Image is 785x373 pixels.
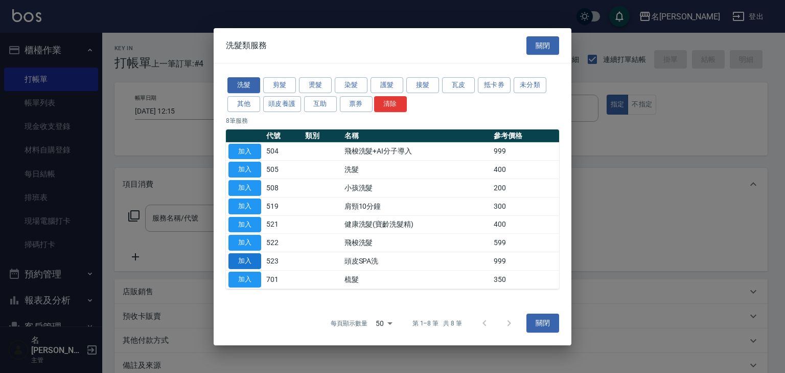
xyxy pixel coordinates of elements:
[412,319,462,328] p: 第 1–8 筆 共 8 筆
[491,161,559,179] td: 400
[491,179,559,197] td: 200
[227,77,260,93] button: 洗髮
[372,309,396,337] div: 50
[228,272,261,288] button: 加入
[526,314,559,333] button: 關閉
[491,197,559,215] td: 300
[342,252,492,270] td: 頭皮SPA洗
[227,96,260,112] button: 其他
[342,197,492,215] td: 肩頸10分鐘
[335,77,367,93] button: 染髮
[264,234,303,252] td: 522
[342,161,492,179] td: 洗髮
[371,77,403,93] button: 護髮
[264,215,303,234] td: 521
[304,96,337,112] button: 互助
[442,77,475,93] button: 瓦皮
[299,77,332,93] button: 燙髮
[331,319,367,328] p: 每頁顯示數量
[374,96,407,112] button: 清除
[491,142,559,161] td: 999
[263,96,301,112] button: 頭皮養護
[342,142,492,161] td: 飛梭洗髮+AI分子導入
[491,215,559,234] td: 400
[228,199,261,214] button: 加入
[228,235,261,251] button: 加入
[228,180,261,196] button: 加入
[491,270,559,289] td: 350
[228,253,261,269] button: 加入
[263,77,296,93] button: 剪髮
[264,142,303,161] td: 504
[491,252,559,270] td: 999
[342,129,492,142] th: 名稱
[526,36,559,55] button: 關閉
[264,270,303,289] td: 701
[228,216,261,232] button: 加入
[303,129,341,142] th: 類別
[406,77,439,93] button: 接髮
[264,161,303,179] td: 505
[514,77,546,93] button: 未分類
[478,77,511,93] button: 抵卡券
[228,162,261,178] button: 加入
[264,197,303,215] td: 519
[264,179,303,197] td: 508
[226,116,559,125] p: 8 筆服務
[342,179,492,197] td: 小孩洗髮
[226,40,267,51] span: 洗髮類服務
[342,234,492,252] td: 飛梭洗髮
[491,234,559,252] td: 599
[342,215,492,234] td: 健康洗髮(寶齡洗髮精)
[342,270,492,289] td: 梳髮
[491,129,559,142] th: 參考價格
[264,129,303,142] th: 代號
[264,252,303,270] td: 523
[340,96,373,112] button: 票券
[228,143,261,159] button: 加入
